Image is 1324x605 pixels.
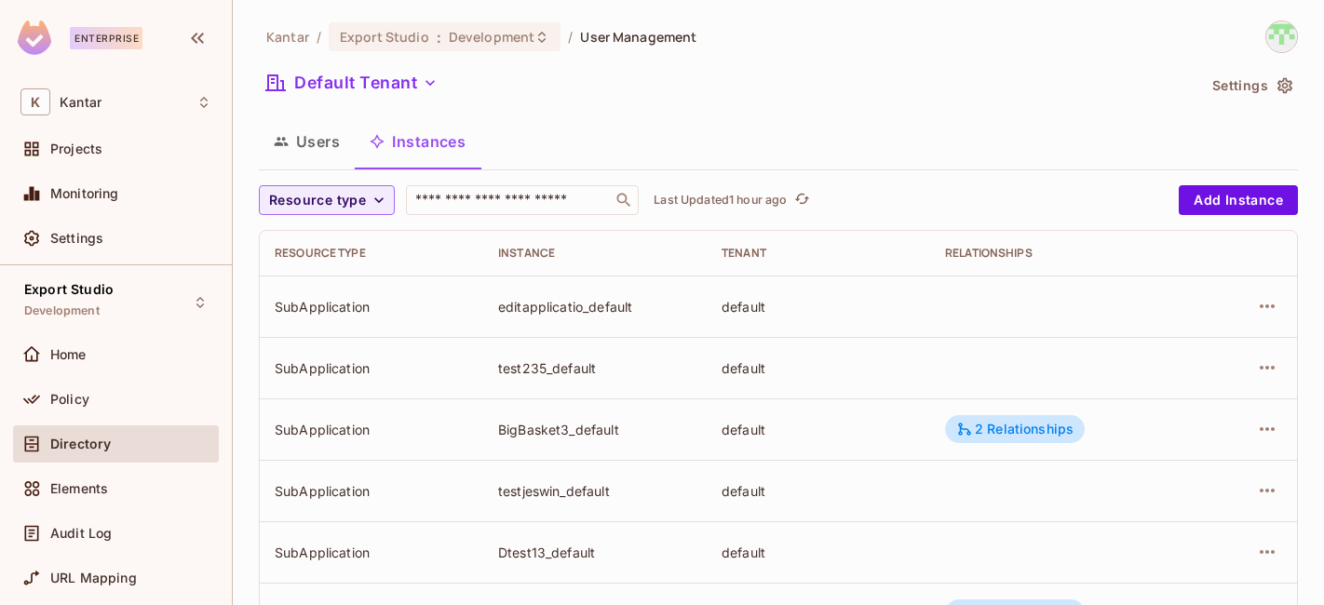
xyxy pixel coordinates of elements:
button: Instances [355,118,480,165]
div: SubApplication [275,421,468,438]
div: Dtest13_default [498,544,692,561]
span: Elements [50,481,108,496]
div: testjeswin_default [498,482,692,500]
span: Click to refresh data [788,189,814,211]
div: SubApplication [275,482,468,500]
div: default [722,421,915,438]
div: editapplicatio_default [498,298,692,316]
div: Relationships [945,246,1187,261]
div: BigBasket3_default [498,421,692,438]
div: default [722,482,915,500]
div: 2 Relationships [956,421,1074,437]
span: Monitoring [50,186,119,201]
button: Users [259,118,355,165]
div: default [722,359,915,377]
div: Resource type [275,246,468,261]
span: Settings [50,231,103,246]
div: SubApplication [275,544,468,561]
div: Tenant [722,246,915,261]
div: test235_default [498,359,692,377]
div: SubApplication [275,359,468,377]
span: Export Studio [24,282,114,297]
span: URL Mapping [50,571,137,585]
button: Settings [1205,71,1298,101]
div: SubApplication [275,298,468,316]
span: Export Studio [340,28,429,46]
img: SReyMgAAAABJRU5ErkJggg== [18,20,51,55]
span: Directory [50,437,111,451]
span: Development [24,303,100,318]
div: default [722,298,915,316]
img: Devesh.Kumar@Kantar.com [1266,21,1297,52]
button: Default Tenant [259,68,445,98]
button: Resource type [259,185,395,215]
p: Last Updated 1 hour ago [654,193,787,208]
span: Home [50,347,87,362]
span: Development [449,28,534,46]
span: Audit Log [50,526,112,541]
span: Projects [50,141,102,156]
span: the active workspace [266,28,309,46]
span: Resource type [269,189,366,212]
span: Policy [50,392,89,407]
span: refresh [794,191,810,209]
div: default [722,544,915,561]
div: Instance [498,246,692,261]
li: / [317,28,321,46]
button: refresh [791,189,814,211]
span: Workspace: Kantar [60,95,101,110]
span: User Management [580,28,696,46]
span: : [436,30,442,45]
div: Enterprise [70,27,142,49]
li: / [568,28,573,46]
span: K [20,88,50,115]
button: Add Instance [1179,185,1298,215]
